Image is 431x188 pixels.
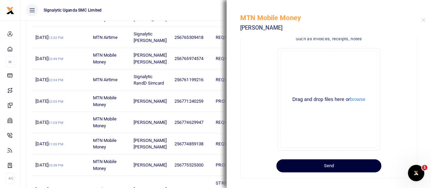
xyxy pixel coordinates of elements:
[93,95,117,107] span: MTN Mobile Money
[35,141,63,146] span: [DATE]
[48,121,63,125] small: 01:03 PM
[240,14,421,22] h5: MTN Mobile Money
[174,99,203,104] span: 256771240259
[134,74,164,86] span: Signalytic RandD Simcard
[48,100,63,103] small: 02:05 PM
[216,56,251,61] span: REQSN00086 GEN
[421,18,426,22] button: Close
[249,35,409,43] h4: Such as invoices, receipts, notes
[350,97,365,102] button: browse
[41,7,104,13] span: Signalytic Uganda SMC Limited
[278,48,380,150] div: File Uploader
[48,57,63,61] small: 02:49 PM
[6,8,14,13] a: logo-small logo-large logo-large
[134,53,167,64] span: [PERSON_NAME] [PERSON_NAME]
[93,35,118,40] span: MTN Airtime
[48,78,63,82] small: 02:04 PM
[216,162,239,168] span: PROC00044
[216,141,251,146] span: REQSN00080 GEN
[134,99,167,104] span: [PERSON_NAME]
[174,120,203,125] span: 256774629947
[174,56,203,61] span: 256765974574
[93,159,117,171] span: MTN Mobile Money
[35,35,63,40] span: [DATE]
[35,56,63,61] span: [DATE]
[216,120,251,125] span: REQSN00081 GEN
[48,36,63,40] small: 12:32 PM
[134,138,167,150] span: [PERSON_NAME] [PERSON_NAME]
[216,77,266,82] span: REQSN00085 RandD GEN
[216,35,251,40] span: REQSN00089 GEN
[174,162,203,168] span: 256775525300
[35,99,63,104] span: [DATE]
[134,162,167,168] span: [PERSON_NAME]
[281,96,377,103] div: Drag and drop files here or
[134,120,167,125] span: [PERSON_NAME]
[174,35,203,40] span: 256765309418
[174,77,203,82] span: 256761199216
[48,163,63,167] small: 03:38 PM
[6,6,14,15] img: logo-small
[240,25,421,31] h5: [PERSON_NAME]
[174,141,203,146] span: 256774859138
[5,173,15,184] li: Ac
[276,159,381,172] button: Send
[35,120,63,125] span: [DATE]
[408,165,424,181] iframe: Intercom live chat
[93,138,117,150] span: MTN Mobile Money
[5,56,15,68] li: M
[35,77,63,82] span: [DATE]
[35,162,63,168] span: [DATE]
[93,77,118,82] span: MTN Airtime
[216,99,249,104] span: PROC00045 GEN
[134,31,167,43] span: Signalytic [PERSON_NAME]
[422,165,427,170] span: 1
[93,53,117,64] span: MTN Mobile Money
[48,142,63,146] small: 01:00 PM
[93,116,117,128] span: MTN Mobile Money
